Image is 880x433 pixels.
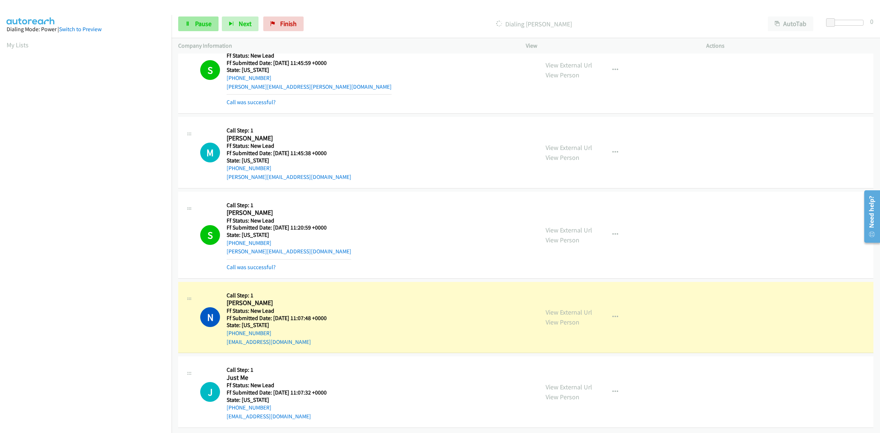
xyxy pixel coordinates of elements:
[280,19,297,28] span: Finish
[227,307,327,315] h5: Ff Status: New Lead
[526,41,693,50] p: View
[227,292,327,299] h5: Call Step: 1
[7,25,165,34] div: Dialing Mode: Power |
[227,157,351,164] h5: State: [US_STATE]
[227,209,351,217] h2: [PERSON_NAME]
[227,396,327,404] h5: State: [US_STATE]
[546,61,592,69] a: View External Url
[227,127,351,134] h5: Call Step: 1
[227,239,271,246] a: [PHONE_NUMBER]
[227,366,327,374] h5: Call Step: 1
[227,389,327,396] h5: Ff Submitted Date: [DATE] 11:07:32 +0000
[313,19,755,29] p: Dialing [PERSON_NAME]
[227,264,276,271] a: Call was successful?
[200,307,220,327] h1: N
[227,413,311,420] a: [EMAIL_ADDRESS][DOMAIN_NAME]
[227,83,392,90] a: [PERSON_NAME][EMAIL_ADDRESS][PERSON_NAME][DOMAIN_NAME]
[227,374,327,382] h2: Just Me
[768,16,813,31] button: AutoTab
[859,187,880,246] iframe: Resource Center
[200,60,220,80] h1: S
[200,225,220,245] h1: S
[546,318,579,326] a: View Person
[227,52,392,59] h5: Ff Status: New Lead
[227,165,271,172] a: [PHONE_NUMBER]
[546,153,579,162] a: View Person
[830,20,863,26] div: Delay between calls (in seconds)
[200,143,220,162] h1: M
[178,41,513,50] p: Company Information
[546,308,592,316] a: View External Url
[706,41,873,50] p: Actions
[227,248,351,255] a: [PERSON_NAME][EMAIL_ADDRESS][DOMAIN_NAME]
[227,134,336,143] h2: [PERSON_NAME]
[546,236,579,244] a: View Person
[227,173,351,180] a: [PERSON_NAME][EMAIL_ADDRESS][DOMAIN_NAME]
[222,16,258,31] button: Next
[59,26,102,33] a: Switch to Preview
[7,41,29,49] a: My Lists
[227,99,276,106] a: Call was successful?
[227,322,327,329] h5: State: [US_STATE]
[227,404,271,411] a: [PHONE_NUMBER]
[227,382,327,389] h5: Ff Status: New Lead
[227,202,351,209] h5: Call Step: 1
[546,226,592,234] a: View External Url
[200,382,220,402] h1: J
[7,56,172,405] iframe: Dialpad
[227,338,311,345] a: [EMAIL_ADDRESS][DOMAIN_NAME]
[546,143,592,152] a: View External Url
[546,383,592,391] a: View External Url
[227,150,351,157] h5: Ff Submitted Date: [DATE] 11:45:38 +0000
[546,71,579,79] a: View Person
[200,143,220,162] div: The call is yet to be attempted
[546,393,579,401] a: View Person
[263,16,304,31] a: Finish
[870,16,873,26] div: 0
[227,217,351,224] h5: Ff Status: New Lead
[195,19,212,28] span: Pause
[227,59,392,67] h5: Ff Submitted Date: [DATE] 11:45:59 +0000
[200,382,220,402] div: The call is yet to be attempted
[227,74,271,81] a: [PHONE_NUMBER]
[227,315,327,322] h5: Ff Submitted Date: [DATE] 11:07:48 +0000
[178,16,219,31] a: Pause
[239,19,252,28] span: Next
[227,66,392,74] h5: State: [US_STATE]
[227,231,351,239] h5: State: [US_STATE]
[227,299,327,307] h2: [PERSON_NAME]
[227,142,351,150] h5: Ff Status: New Lead
[227,330,271,337] a: [PHONE_NUMBER]
[227,224,351,231] h5: Ff Submitted Date: [DATE] 11:20:59 +0000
